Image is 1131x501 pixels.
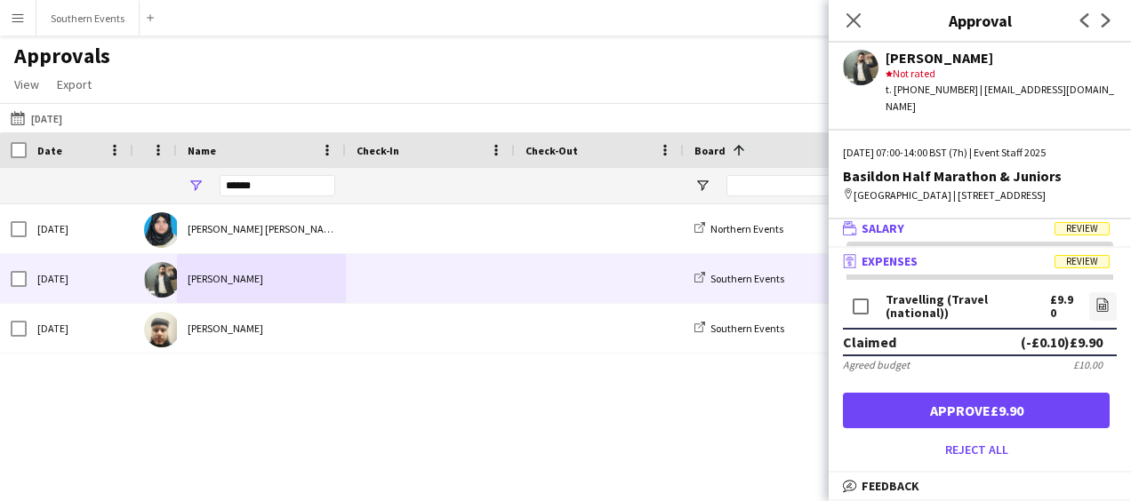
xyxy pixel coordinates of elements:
div: [DATE] [27,304,133,353]
mat-expansion-panel-header: ExpensesReview [829,248,1131,274]
input: Name Filter Input [220,175,335,196]
button: Approve£9.90 [843,393,1110,428]
span: Southern Events [710,272,784,285]
div: [DATE] [27,204,133,253]
mat-expansion-panel-header: Feedback [829,473,1131,499]
span: View [14,76,39,92]
div: Agreed budget [843,358,910,371]
img: Sajawal Rehman [144,262,180,298]
button: Reject all [843,435,1110,464]
span: Export [57,76,92,92]
mat-expansion-panel-header: SalaryReview [829,215,1131,242]
div: [PERSON_NAME] [177,254,346,303]
span: Expenses [862,253,918,269]
span: Feedback [862,478,919,494]
div: Basildon Half Marathon & Juniors [843,168,1117,184]
span: Name [188,144,216,157]
div: [DATE] [27,254,133,303]
div: (-£0.10) £9.90 [1021,333,1103,351]
div: Not rated [886,66,1117,82]
span: Check-In [357,144,399,157]
span: Date [37,144,62,157]
div: Claimed [843,333,896,351]
div: [DATE] 07:00-14:00 BST (7h) | Event Staff 2025 [843,145,1117,161]
a: View [7,73,46,96]
span: Northern Events [710,222,783,235]
a: Northern Events [694,222,783,235]
a: Southern Events [694,322,784,335]
span: Salary [862,220,904,236]
button: [DATE] [7,107,66,129]
div: Travelling (Travel (national)) [886,293,1050,320]
span: Review [1055,255,1110,268]
div: £10.00 [1073,358,1103,371]
a: Southern Events [694,272,784,285]
div: £9.90 [1050,293,1079,320]
div: t. [PHONE_NUMBER] | [EMAIL_ADDRESS][DOMAIN_NAME] [886,82,1117,114]
span: Board [694,144,726,157]
div: [GEOGRAPHIC_DATA] | [STREET_ADDRESS] [843,187,1117,203]
span: Check-Out [525,144,578,157]
button: Open Filter Menu [188,178,204,194]
span: Southern Events [710,322,784,335]
div: [PERSON_NAME] [PERSON_NAME] [177,204,346,253]
h3: Approval [829,9,1131,32]
span: Photo [144,117,145,184]
img: Tania rehman Abbasi [144,212,180,248]
button: Open Filter Menu [694,178,710,194]
div: [PERSON_NAME] [177,304,346,353]
span: Review [1055,222,1110,235]
img: Rehman Majjd [144,312,180,347]
button: Southern Events [36,1,140,36]
a: Export [50,73,99,96]
div: [PERSON_NAME] [886,50,1117,66]
input: Board Filter Input [726,175,851,196]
